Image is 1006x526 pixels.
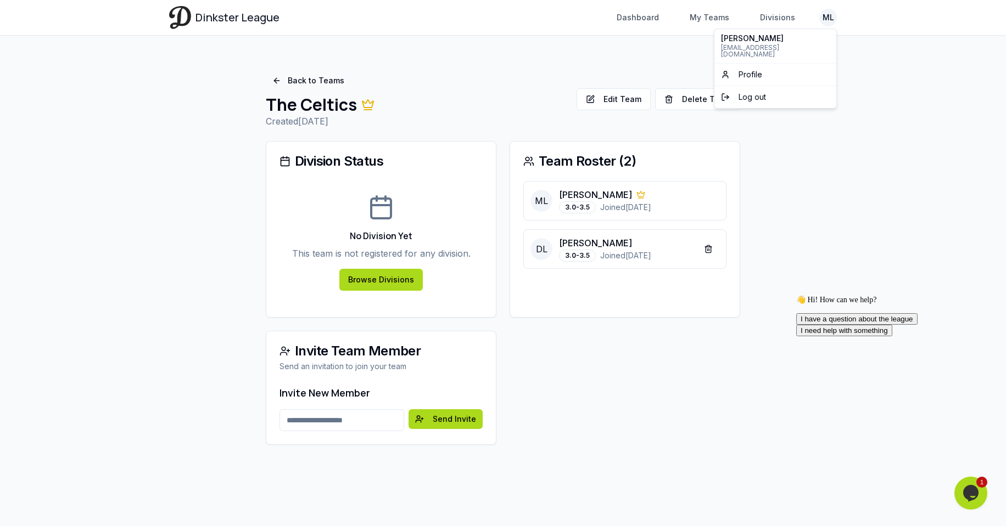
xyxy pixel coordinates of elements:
[954,477,990,510] iframe: chat widget
[739,92,766,103] span: Log out
[4,4,202,46] div: 👋 Hi! How can we help?I have a question about the leagueI need help with something
[721,35,830,42] p: [PERSON_NAME]
[4,34,100,46] button: I need help with something
[721,44,830,58] p: [EMAIL_ADDRESS][DOMAIN_NAME]
[4,22,126,34] button: I have a question about the league
[739,69,762,80] span: Profile
[4,5,85,13] span: 👋 Hi! How can we help?
[792,291,990,471] iframe: chat widget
